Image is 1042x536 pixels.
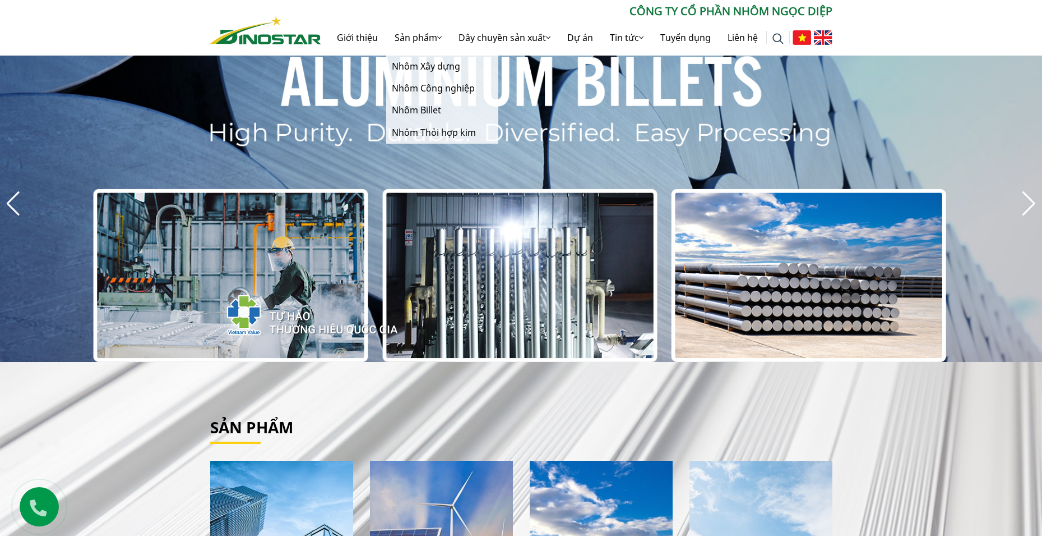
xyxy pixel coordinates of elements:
a: Nhôm Dinostar [210,14,321,44]
a: Tuyển dụng [652,20,719,56]
img: Tiếng Việt [793,30,811,45]
img: search [772,33,784,44]
p: CÔNG TY CỔ PHẦN NHÔM NGỌC DIỆP [321,3,832,20]
a: Nhôm Thỏi hợp kim [386,122,498,144]
a: Sản phẩm [386,20,450,56]
img: Nhôm Dinostar [210,16,321,44]
img: English [814,30,832,45]
a: Nhôm Billet [386,99,498,121]
a: Sản phẩm [210,416,293,438]
div: Next slide [1021,191,1036,216]
a: Liên hệ [719,20,766,56]
a: Dự án [559,20,601,56]
a: Tin tức [601,20,652,56]
a: Giới thiệu [328,20,386,56]
a: Nhôm Xây dựng [386,56,498,77]
a: Dây chuyền sản xuất [450,20,559,56]
img: thqg [193,274,400,351]
div: Previous slide [6,191,21,216]
a: Nhôm Công nghiệp [386,77,498,99]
